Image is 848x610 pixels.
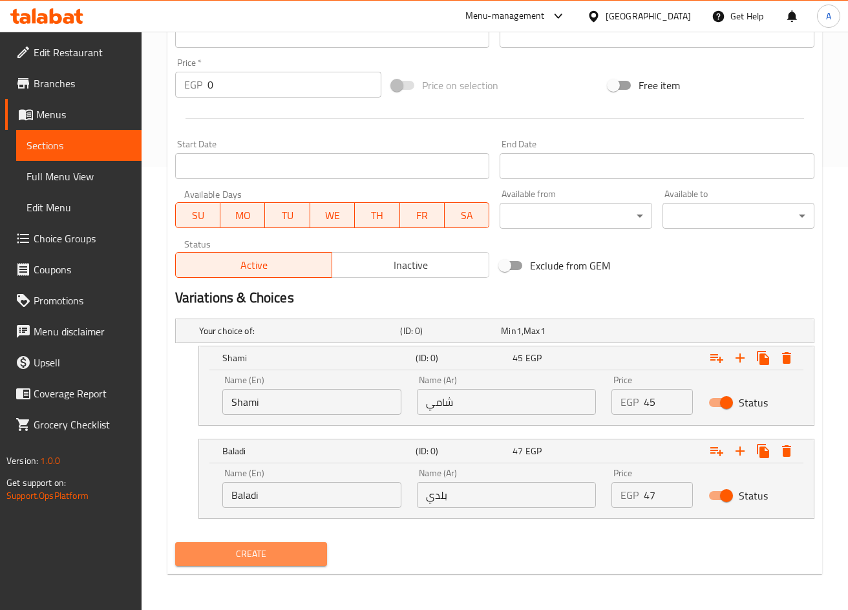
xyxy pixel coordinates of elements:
[416,352,507,364] h5: (ID: 0)
[400,202,445,228] button: FR
[337,256,484,275] span: Inactive
[220,202,265,228] button: MO
[5,316,142,347] a: Menu disclaimer
[513,350,523,366] span: 45
[606,9,691,23] div: [GEOGRAPHIC_DATA]
[639,78,680,93] span: Free item
[175,252,333,278] button: Active
[34,76,131,91] span: Branches
[500,22,814,48] input: Please enter product sku
[644,389,694,415] input: Please enter price
[176,319,814,342] div: Expand
[620,394,639,410] p: EGP
[34,45,131,60] span: Edit Restaurant
[525,443,542,459] span: EGP
[5,254,142,285] a: Coupons
[222,482,401,508] input: Enter name En
[500,203,652,229] div: ​
[310,202,355,228] button: WE
[6,452,38,469] span: Version:
[36,107,131,122] span: Menus
[222,352,411,364] h5: Shami
[16,192,142,223] a: Edit Menu
[315,206,350,225] span: WE
[26,169,131,184] span: Full Menu View
[530,258,610,273] span: Exclude from GEM
[226,206,260,225] span: MO
[524,322,540,339] span: Max
[34,386,131,401] span: Coverage Report
[26,200,131,215] span: Edit Menu
[40,452,60,469] span: 1.0.0
[662,203,814,229] div: ​
[332,252,489,278] button: Inactive
[207,72,381,98] input: Please enter price
[199,324,396,337] h5: Your choice of:
[175,288,814,308] h2: Variations & Choices
[5,99,142,130] a: Menus
[5,409,142,440] a: Grocery Checklist
[5,378,142,409] a: Coverage Report
[405,206,440,225] span: FR
[728,346,752,370] button: Add new choice
[6,487,89,504] a: Support.OpsPlatform
[739,395,768,410] span: Status
[5,68,142,99] a: Branches
[175,542,327,566] button: Create
[752,439,775,463] button: Clone new choice
[265,202,310,228] button: TU
[513,443,523,459] span: 47
[26,138,131,153] span: Sections
[181,256,328,275] span: Active
[620,487,639,503] p: EGP
[16,130,142,161] a: Sections
[728,439,752,463] button: Add new choice
[450,206,484,225] span: SA
[826,9,831,23] span: A
[501,322,516,339] span: Min
[775,439,798,463] button: Delete Baladi
[34,324,131,339] span: Menu disclaimer
[16,161,142,192] a: Full Menu View
[705,346,728,370] button: Add choice group
[34,355,131,370] span: Upsell
[5,347,142,378] a: Upsell
[34,417,131,432] span: Grocery Checklist
[355,202,399,228] button: TH
[417,389,596,415] input: Enter name Ar
[181,206,215,225] span: SU
[465,8,545,24] div: Menu-management
[501,324,597,337] div: ,
[400,324,496,337] h5: (ID: 0)
[644,482,694,508] input: Please enter price
[270,206,304,225] span: TU
[34,231,131,246] span: Choice Groups
[5,285,142,316] a: Promotions
[199,439,814,463] div: Expand
[739,488,768,503] span: Status
[5,37,142,68] a: Edit Restaurant
[222,445,411,458] h5: Baladi
[185,546,317,562] span: Create
[516,322,522,339] span: 1
[360,206,394,225] span: TH
[422,78,498,93] span: Price on selection
[525,350,542,366] span: EGP
[445,202,489,228] button: SA
[34,262,131,277] span: Coupons
[175,22,490,48] input: Please enter product barcode
[540,322,546,339] span: 1
[5,223,142,254] a: Choice Groups
[199,346,814,370] div: Expand
[222,389,401,415] input: Enter name En
[416,445,507,458] h5: (ID: 0)
[705,439,728,463] button: Add choice group
[417,482,596,508] input: Enter name Ar
[6,474,66,491] span: Get support on:
[175,202,220,228] button: SU
[34,293,131,308] span: Promotions
[184,77,202,92] p: EGP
